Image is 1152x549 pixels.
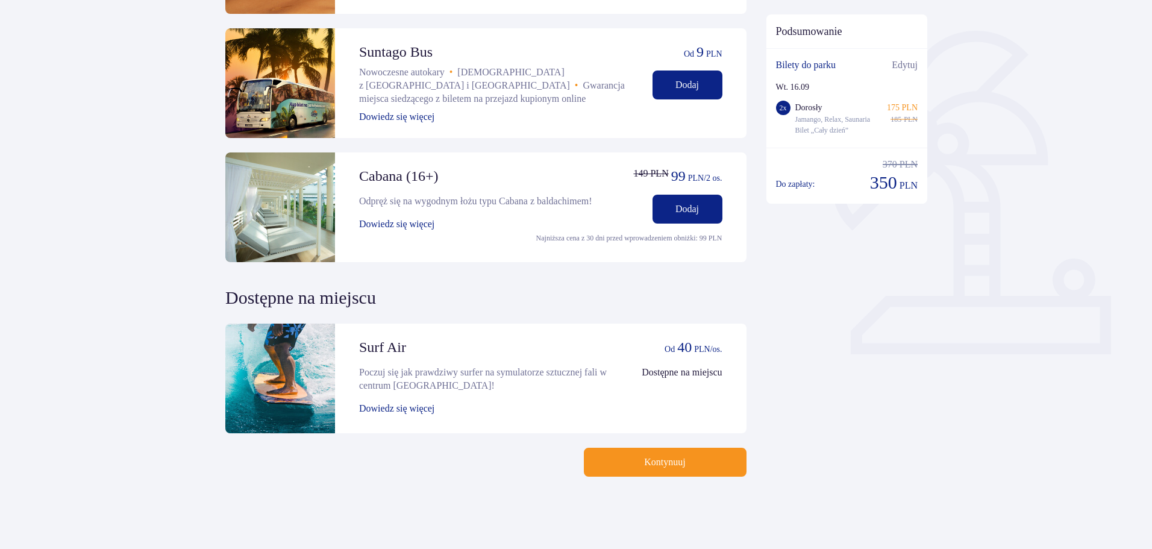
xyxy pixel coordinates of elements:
button: Kontynuuj [584,448,747,477]
p: 185 [891,114,901,125]
p: Podsumowanie [766,24,928,39]
p: Dorosły [795,102,822,114]
p: 40 [677,338,692,356]
p: PLN /2 os. [688,172,722,184]
button: Dowiedz się więcej [359,402,434,415]
p: Cabana (16+) [359,167,438,185]
span: • [575,80,578,90]
p: Kontynuuj [644,456,685,469]
div: 2 x [776,101,790,115]
span: Nowoczesne autokary [359,67,445,77]
p: 370 [883,158,897,171]
span: Poczuj się jak prawdziwy surfer na symulatorze sztucznej fali w centrum [GEOGRAPHIC_DATA]! [359,367,607,391]
img: attraction [225,152,335,262]
p: Suntago Bus [359,43,433,61]
p: Dostępne na miejscu [225,277,376,309]
p: Najniższa cena z 30 dni przed wprowadzeniem obniżki: 99 PLN [536,233,722,243]
p: PLN [900,179,918,192]
span: Odpręż się na wygodnym łożu typu Cabana z baldachimem! [359,196,592,206]
p: 175 PLN [887,102,918,114]
p: Dodaj [675,202,699,216]
p: Surf Air [359,338,406,356]
button: Dowiedz się więcej [359,218,434,231]
p: od [665,344,675,356]
p: Do zapłaty : [776,178,815,190]
p: PLN [904,114,918,125]
p: PLN [900,158,918,171]
p: 350 [870,171,897,194]
span: Gwarancja miejsca siedzącego z biletem na przejazd kupionym online [359,80,625,104]
p: Dodaj [675,78,699,92]
p: Bilet „Cały dzień” [795,125,849,136]
a: Edytuj [892,58,918,72]
p: Jamango, Relax, Saunaria [795,114,871,125]
p: Bilety do parku [776,58,836,72]
p: Wt. 16.09 [776,81,810,93]
p: 9 [697,43,704,61]
span: • [449,67,453,77]
span: [DEMOGRAPHIC_DATA] z [GEOGRAPHIC_DATA] i [GEOGRAPHIC_DATA] [359,67,570,90]
button: Dodaj [653,71,722,99]
img: attraction [225,324,335,433]
p: PLN /os. [694,344,722,356]
img: attraction [225,28,335,138]
p: od [684,48,694,60]
p: 99 [671,167,686,185]
p: Dostępne na miejscu [642,366,722,379]
p: PLN [706,48,722,60]
button: Dodaj [653,195,722,224]
p: 149 PLN [633,167,668,180]
button: Dowiedz się więcej [359,110,434,124]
